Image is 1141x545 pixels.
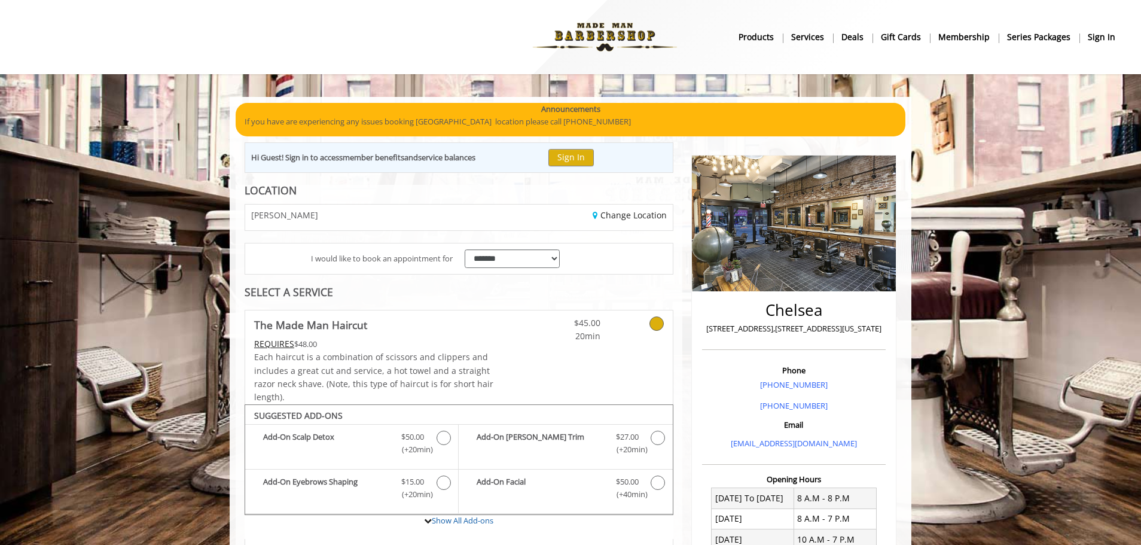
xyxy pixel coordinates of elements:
[245,404,673,516] div: The Made Man Haircut Add-onS
[609,443,645,456] span: (+20min )
[705,421,883,429] h3: Email
[593,209,667,221] a: Change Location
[712,509,794,529] td: [DATE]
[343,152,404,163] b: member benefits
[705,302,883,319] h2: Chelsea
[872,28,930,45] a: Gift cardsgift cards
[705,366,883,375] h3: Phone
[465,431,666,459] label: Add-On Beard Trim
[530,316,600,330] span: $45.00
[609,488,645,501] span: (+40min )
[530,330,600,343] span: 20min
[401,431,424,443] span: $50.00
[705,322,883,335] p: [STREET_ADDRESS],[STREET_ADDRESS][US_STATE]
[833,28,872,45] a: DealsDeals
[930,28,999,45] a: MembershipMembership
[251,151,475,164] div: Hi Guest! Sign in to access and
[245,115,896,128] p: If you have are experiencing any issues booking [GEOGRAPHIC_DATA] location please call [PHONE_NUM...
[731,438,857,449] a: [EMAIL_ADDRESS][DOMAIN_NAME]
[254,410,343,421] b: SUGGESTED ADD-ONS
[401,476,424,488] span: $15.00
[254,338,294,349] span: This service needs some Advance to be paid before we block your appointment
[616,476,639,488] span: $50.00
[702,475,886,483] h3: Opening Hours
[1088,31,1115,44] b: sign in
[245,183,297,197] b: LOCATION
[794,488,876,509] td: 8 A.M - 8 P.M
[263,476,389,501] b: Add-On Eyebrows Shaping
[254,351,493,403] span: Each haircut is a combination of scissors and clippers and includes a great cut and service, a ho...
[794,509,876,529] td: 8 A.M - 7 P.M
[311,252,453,265] span: I would like to book an appointment for
[760,379,828,390] a: [PHONE_NUMBER]
[263,431,389,456] b: Add-On Scalp Detox
[251,211,318,220] span: [PERSON_NAME]
[541,103,600,115] b: Announcements
[477,476,603,501] b: Add-On Facial
[760,400,828,411] a: [PHONE_NUMBER]
[616,431,639,443] span: $27.00
[418,152,475,163] b: service balances
[730,28,783,45] a: Productsproducts
[432,515,493,526] a: Show All Add-ons
[881,31,921,44] b: gift cards
[395,488,431,501] span: (+20min )
[712,488,794,509] td: [DATE] To [DATE]
[938,31,990,44] b: Membership
[739,31,774,44] b: products
[1079,28,1124,45] a: sign insign in
[548,149,594,166] button: Sign In
[395,443,431,456] span: (+20min )
[477,431,603,456] b: Add-On [PERSON_NAME] Trim
[465,476,666,504] label: Add-On Facial
[523,4,687,70] img: Made Man Barbershop logo
[999,28,1079,45] a: Series packagesSeries packages
[791,31,824,44] b: Services
[1007,31,1070,44] b: Series packages
[251,476,452,504] label: Add-On Eyebrows Shaping
[251,431,452,459] label: Add-On Scalp Detox
[841,31,864,44] b: Deals
[783,28,833,45] a: ServicesServices
[254,316,367,333] b: The Made Man Haircut
[254,337,495,351] div: $48.00
[245,287,673,298] div: SELECT A SERVICE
